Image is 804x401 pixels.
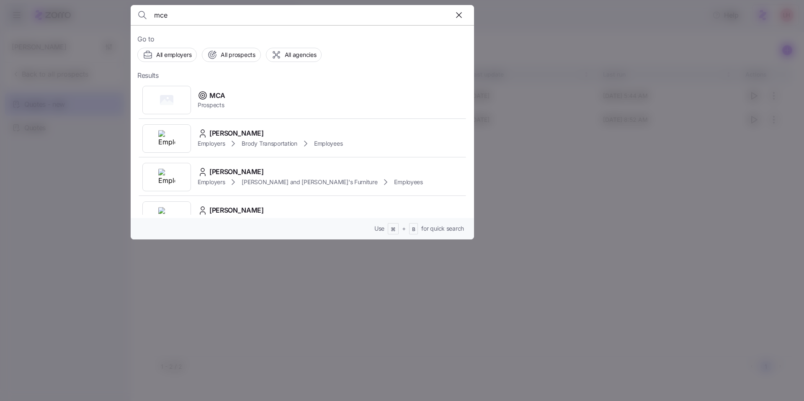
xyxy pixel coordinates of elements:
span: Use [374,224,384,233]
span: MCA [209,90,225,101]
span: Prospects [198,101,225,109]
span: [PERSON_NAME] [209,205,264,216]
span: Go to [137,34,467,44]
span: for quick search [421,224,464,233]
span: Employers [198,139,225,148]
span: All agencies [285,51,317,59]
span: + [402,224,406,233]
img: Employer logo [158,207,175,224]
span: All employers [156,51,191,59]
img: Employer logo [158,169,175,185]
span: B [412,226,415,233]
span: [PERSON_NAME] and [PERSON_NAME]'s Furniture [242,178,377,186]
span: Employees [394,178,423,186]
button: All employers [137,48,197,62]
span: All prospects [221,51,255,59]
span: Employers [198,178,225,186]
button: All agencies [266,48,322,62]
span: Results [137,70,159,81]
button: All prospects [202,48,260,62]
span: ⌘ [391,226,396,233]
img: Employer logo [158,130,175,147]
span: [PERSON_NAME] [209,128,264,139]
span: Brody Transportation [242,139,297,148]
span: Employees [314,139,343,148]
span: [PERSON_NAME] [209,167,264,177]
